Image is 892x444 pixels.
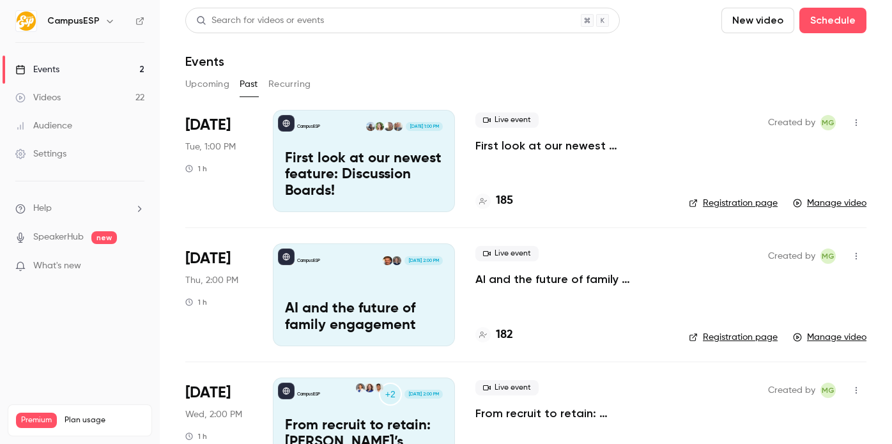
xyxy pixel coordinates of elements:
span: Melissa Greiner [820,115,836,130]
a: First look at our newest feature: Discussion Boards! [475,138,668,153]
span: Created by [768,383,815,398]
h4: 182 [496,326,513,344]
div: Sep 11 Thu, 2:00 PM (America/New York) [185,243,252,346]
span: Live event [475,112,539,128]
p: CampusESP [297,123,320,130]
span: new [91,231,117,244]
button: Recurring [268,74,311,95]
a: Registration page [689,331,778,344]
img: Danielle Dreeszen [384,122,393,131]
span: Live event [475,380,539,395]
span: Melissa Greiner [820,383,836,398]
div: 1 h [185,297,207,307]
iframe: Noticeable Trigger [129,261,144,272]
a: AI and the future of family engagement [475,272,668,287]
p: CampusESP [297,257,320,264]
a: 185 [475,192,513,210]
img: Maura Flaschner [356,383,365,392]
button: Upcoming [185,74,229,95]
div: +2 [379,383,402,406]
img: James Bright [383,256,392,265]
img: Nelson Barahona [374,383,383,392]
p: AI and the future of family engagement [285,301,443,334]
span: MG [822,249,834,264]
img: Tiffany Zheng [366,122,375,131]
button: New video [721,8,794,33]
a: From recruit to retain: [PERSON_NAME]’s blueprint for full-lifecycle family engagement [475,406,668,421]
span: Live event [475,246,539,261]
img: Dave Becker [392,256,401,265]
li: help-dropdown-opener [15,202,144,215]
img: Gavin Grivna [394,122,403,131]
a: SpeakerHub [33,231,84,244]
div: Search for videos or events [196,14,324,27]
span: [DATE] [185,115,231,135]
p: First look at our newest feature: Discussion Boards! [285,151,443,200]
span: Premium [16,413,57,428]
div: Events [15,63,59,76]
span: [DATE] 2:00 PM [404,390,442,399]
span: [DATE] [185,249,231,269]
span: Tue, 1:00 PM [185,141,236,153]
img: CampusESP [16,11,36,31]
span: [DATE] 1:00 PM [406,122,442,131]
span: What's new [33,259,81,273]
a: Registration page [689,197,778,210]
span: Created by [768,115,815,130]
img: Kerri Meeks-Griffin [365,383,374,392]
h6: CampusESP [47,15,100,27]
div: Videos [15,91,61,104]
span: Wed, 2:00 PM [185,408,242,421]
div: 1 h [185,431,207,441]
a: AI and the future of family engagementCampusESPDave BeckerJames Bright[DATE] 2:00 PMAI and the fu... [273,243,455,346]
span: MG [822,383,834,398]
a: Manage video [793,197,866,210]
span: Melissa Greiner [820,249,836,264]
a: 182 [475,326,513,344]
span: Help [33,202,52,215]
img: Brooke Sterneck [375,122,384,131]
p: CampusESP [297,391,320,397]
span: Plan usage [65,415,144,425]
div: 1 h [185,164,207,174]
div: Sep 16 Tue, 1:00 PM (America/New York) [185,110,252,212]
div: Audience [15,119,72,132]
span: Thu, 2:00 PM [185,274,238,287]
div: Settings [15,148,66,160]
span: [DATE] 2:00 PM [404,256,442,265]
button: Past [240,74,258,95]
a: First look at our newest feature: Discussion Boards!CampusESPGavin GrivnaDanielle DreeszenBrooke ... [273,110,455,212]
a: Manage video [793,331,866,344]
button: Schedule [799,8,866,33]
h1: Events [185,54,224,69]
span: Created by [768,249,815,264]
span: [DATE] [185,383,231,403]
h4: 185 [496,192,513,210]
span: MG [822,115,834,130]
